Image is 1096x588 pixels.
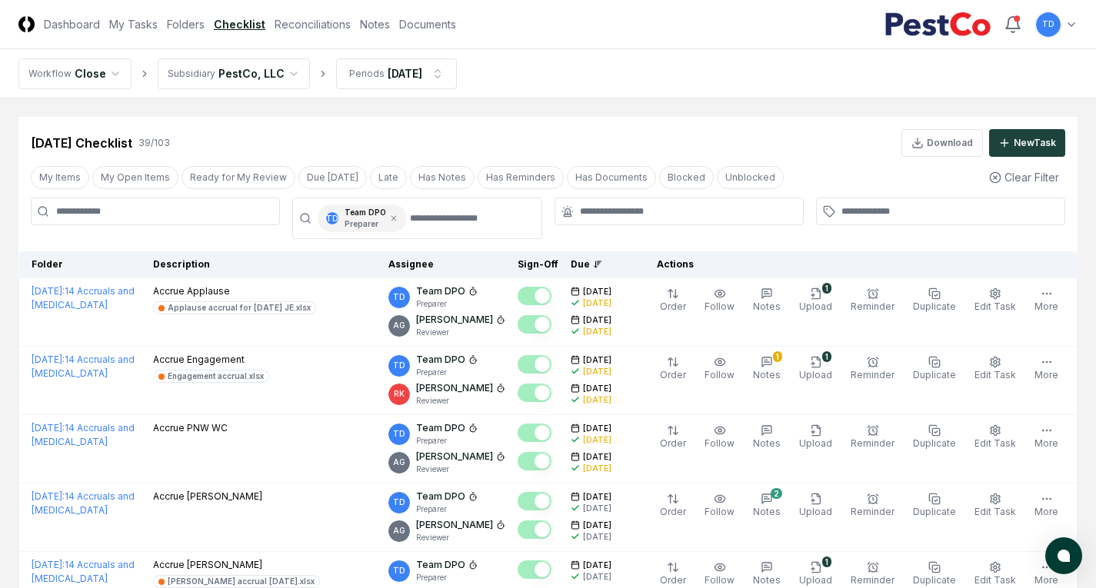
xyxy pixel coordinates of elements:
p: [PERSON_NAME] [416,518,493,532]
div: 1 [822,556,831,567]
button: Due Today [298,166,367,189]
button: Order [657,421,689,453]
p: Reviewer [416,463,505,475]
span: AG [393,320,405,331]
button: 1Notes [750,353,784,385]
button: Duplicate [910,284,959,317]
span: Edit Task [974,506,1016,517]
div: [DATE] [583,531,611,543]
span: Follow [705,369,735,380]
p: Preparer [416,503,478,515]
a: [DATE]:14 Accruals and [MEDICAL_DATA] [32,490,135,516]
th: Folder [19,251,148,278]
span: Reminder [851,437,894,449]
p: Reviewer [416,395,505,407]
span: TD [1042,18,1054,30]
div: [DATE] [583,366,611,377]
button: My Open Items [92,166,178,189]
p: Reviewer [416,327,505,338]
span: [DATE] [583,354,611,366]
span: Upload [799,574,832,586]
span: Notes [753,301,781,312]
span: Order [660,369,686,380]
button: Mark complete [518,452,551,470]
span: Reminder [851,369,894,380]
div: Actions [645,257,1065,271]
button: Mark complete [518,355,551,374]
button: Clear Filter [983,163,1065,191]
div: New Task [1014,136,1056,150]
button: More [1031,353,1061,385]
div: [DATE] [583,571,611,583]
button: Follow [701,353,738,385]
span: Edit Task [974,574,1016,586]
div: 1 [822,351,831,362]
button: Mark complete [518,315,551,334]
span: [DATE] : [32,490,65,502]
div: [DATE] [583,297,611,309]
span: RK [394,388,405,400]
span: AG [393,525,405,537]
button: Mark complete [518,520,551,539]
button: Mark complete [518,424,551,442]
p: Preparer [416,572,478,583]
button: Notes [750,284,784,317]
div: Engagement accrual.xlsx [168,370,264,382]
button: Mark complete [518,384,551,402]
div: Subsidiary [168,67,215,81]
div: 2 [771,488,782,499]
a: Dashboard [44,16,100,32]
div: [DATE] [583,326,611,337]
span: Notes [753,574,781,586]
button: Periods[DATE] [336,58,457,89]
a: [DATE]:14 Accruals and [MEDICAL_DATA] [32,422,135,447]
span: TD [326,213,338,224]
div: 1 [822,283,831,294]
div: [DATE] [583,394,611,406]
img: PestCo logo [884,12,991,37]
div: Workflow [28,67,72,81]
a: Folders [167,16,205,32]
button: 1Upload [796,353,835,385]
div: [DATE] [583,434,611,446]
span: Duplicate [913,301,956,312]
button: Reminder [848,421,898,453]
button: Ready for My Review [182,166,295,189]
button: Edit Task [971,284,1019,317]
span: Notes [753,437,781,449]
p: Team DPO [416,490,465,503]
span: Follow [705,301,735,312]
span: Order [660,301,686,312]
button: Reminder [848,490,898,522]
span: [DATE] [583,491,611,503]
p: [PERSON_NAME] [416,450,493,463]
span: Duplicate [913,574,956,586]
div: [DATE] [583,503,611,514]
p: [PERSON_NAME] [416,381,493,395]
div: [DATE] [388,65,422,81]
div: Due [571,257,632,271]
p: Preparer [416,367,478,378]
button: Reminder [848,353,898,385]
a: [DATE]:14 Accruals and [MEDICAL_DATA] [32,559,135,584]
span: Notes [753,369,781,380]
button: My Items [31,166,89,189]
button: 1Upload [796,284,835,317]
button: Mark complete [518,287,551,305]
span: Follow [705,437,735,449]
a: [DATE]:14 Accruals and [MEDICAL_DATA] [32,285,135,311]
button: Notes [750,421,784,453]
span: Reminder [851,506,894,517]
span: [DATE] [583,560,611,571]
img: Logo [18,16,35,32]
th: Assignee [382,251,511,278]
button: Duplicate [910,353,959,385]
span: [DATE] : [32,354,65,365]
span: [DATE] [583,383,611,394]
span: AG [393,457,405,468]
p: Accrue [PERSON_NAME] [153,490,262,503]
p: Accrue PNW WC [153,421,228,435]
span: [DATE] [583,286,611,297]
button: Duplicate [910,490,959,522]
div: [DATE] [583,463,611,474]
